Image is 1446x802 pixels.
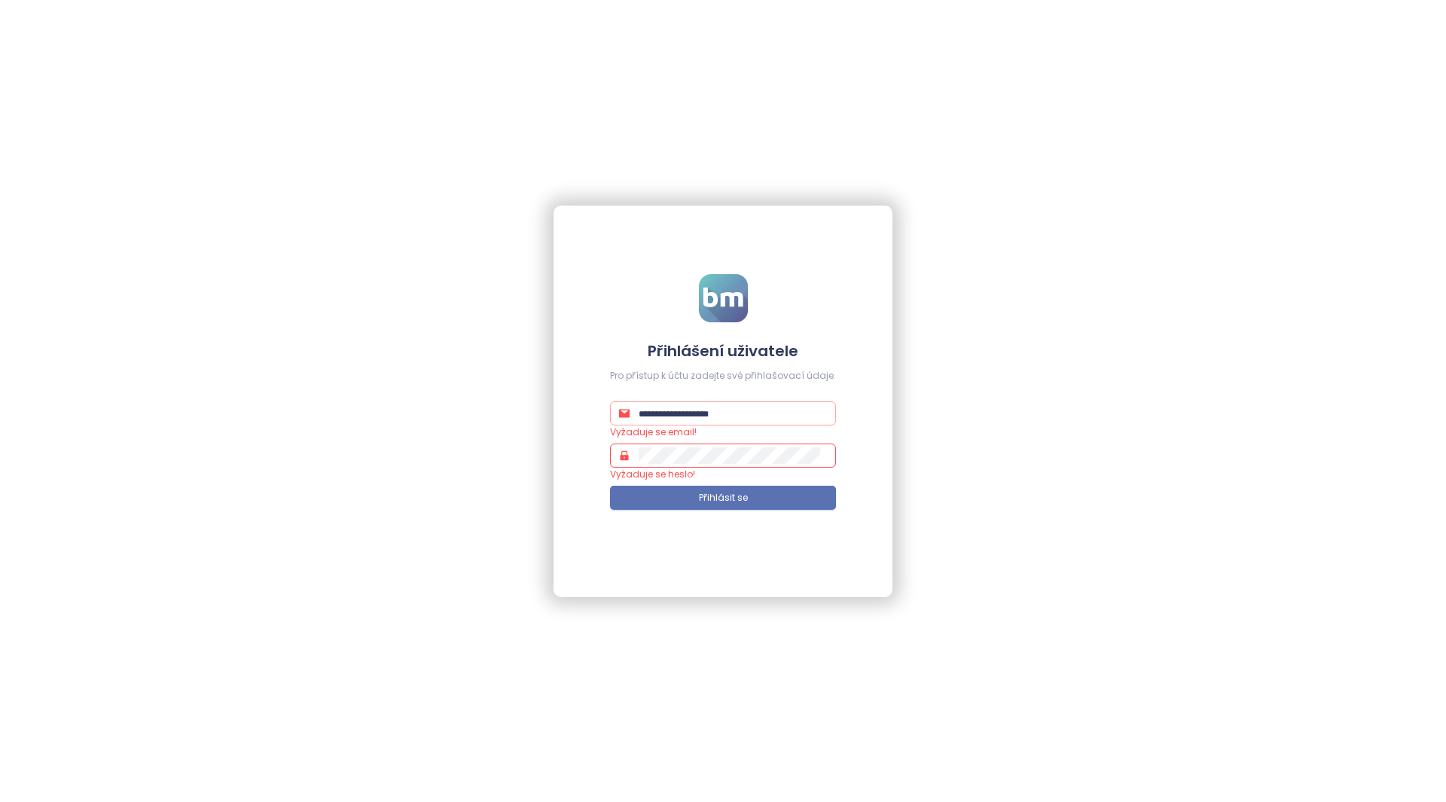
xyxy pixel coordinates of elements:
[610,486,836,510] button: Přihlásit se
[610,425,836,440] div: Vyžaduje se email!
[610,468,836,482] div: Vyžaduje se heslo!
[610,369,836,383] div: Pro přístup k účtu zadejte své přihlašovací údaje.
[699,274,748,322] img: logo
[619,450,630,461] span: lock
[619,408,630,419] span: mail
[699,491,748,505] span: Přihlásit se
[610,340,836,361] h4: Přihlášení uživatele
